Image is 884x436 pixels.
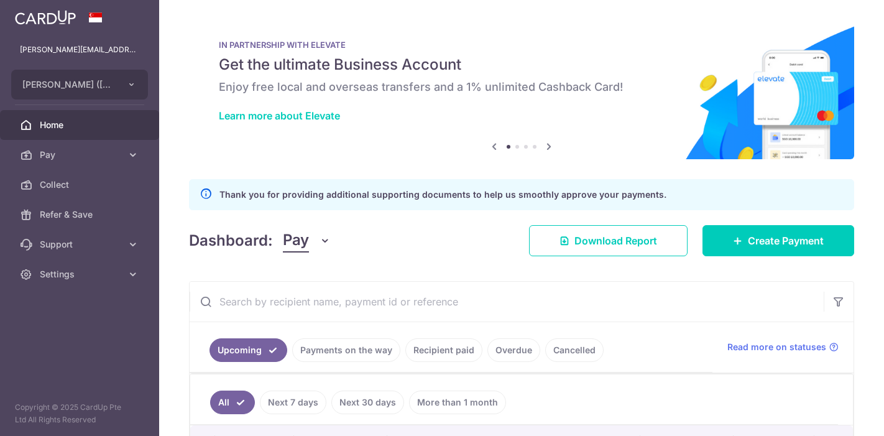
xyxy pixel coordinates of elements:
[331,391,404,414] a: Next 30 days
[40,149,122,161] span: Pay
[209,338,287,362] a: Upcoming
[283,229,309,253] span: Pay
[210,391,255,414] a: All
[292,338,400,362] a: Payments on the way
[748,233,824,248] span: Create Payment
[189,20,854,159] img: Renovation banner
[219,187,666,202] p: Thank you for providing additional supporting documents to help us smoothly approve your payments.
[40,268,122,281] span: Settings
[190,282,824,322] input: Search by recipient name, payment id or reference
[219,40,824,50] p: IN PARTNERSHIP WITH ELEVATE
[189,230,273,252] h4: Dashboard:
[727,341,826,353] span: Read more on statuses
[11,70,148,100] button: [PERSON_NAME] ([PERSON_NAME][GEOGRAPHIC_DATA]) PTE. LTD.
[283,229,331,253] button: Pay
[702,225,854,256] a: Create Payment
[40,179,122,191] span: Collect
[40,208,122,221] span: Refer & Save
[219,55,824,75] h5: Get the ultimate Business Account
[219,80,824,95] h6: Enjoy free local and overseas transfers and a 1% unlimited Cashback Card!
[15,10,76,25] img: CardUp
[260,391,326,414] a: Next 7 days
[22,78,114,91] span: [PERSON_NAME] ([PERSON_NAME][GEOGRAPHIC_DATA]) PTE. LTD.
[487,338,540,362] a: Overdue
[40,119,122,131] span: Home
[20,44,139,56] p: [PERSON_NAME][EMAIL_ADDRESS][DOMAIN_NAME]
[574,233,657,248] span: Download Report
[804,399,872,430] iframe: Opens a widget where you can find more information
[405,338,482,362] a: Recipient paid
[40,238,122,251] span: Support
[529,225,688,256] a: Download Report
[727,341,839,353] a: Read more on statuses
[545,338,604,362] a: Cancelled
[409,391,506,414] a: More than 1 month
[219,109,340,122] a: Learn more about Elevate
